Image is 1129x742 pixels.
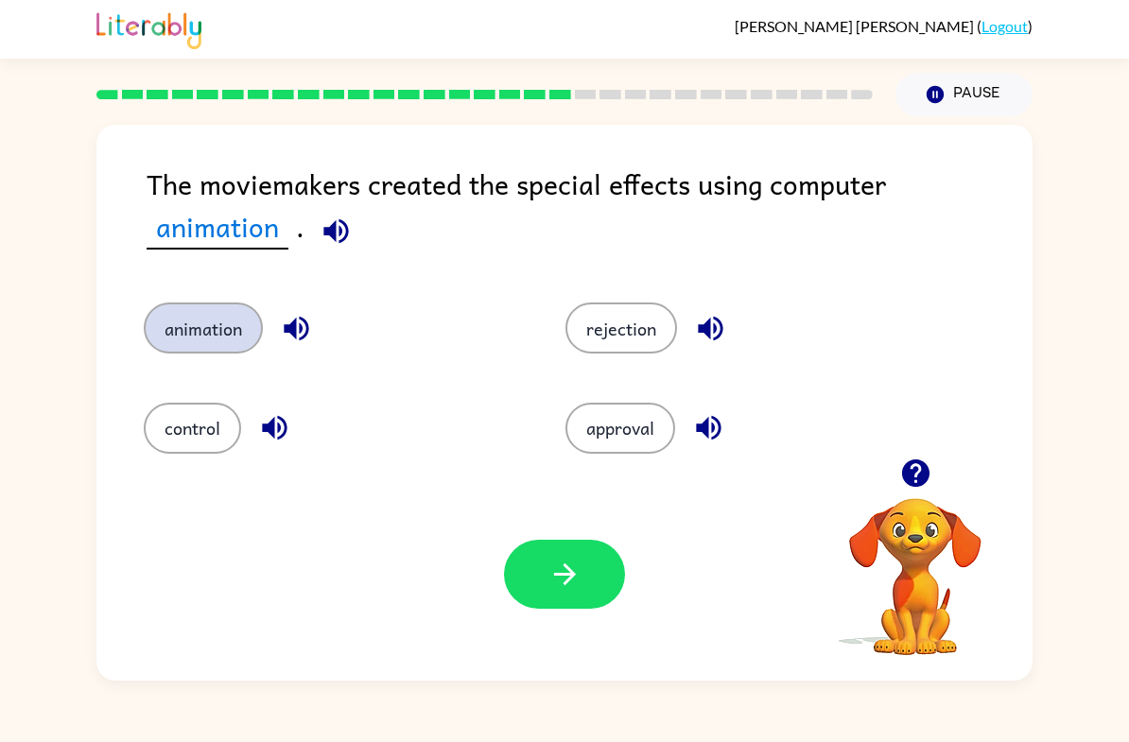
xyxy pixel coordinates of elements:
[735,17,977,35] span: [PERSON_NAME] [PERSON_NAME]
[981,17,1028,35] a: Logout
[735,17,1033,35] div: ( )
[565,302,677,354] button: rejection
[147,163,1033,265] div: The moviemakers created the special effects using computer .
[821,469,1010,658] video: Your browser must support playing .mp4 files to use Literably. Please try using another browser.
[895,73,1033,116] button: Pause
[565,403,675,454] button: approval
[144,403,241,454] button: control
[96,8,201,49] img: Literably
[144,302,263,354] button: animation
[147,205,288,250] span: animation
